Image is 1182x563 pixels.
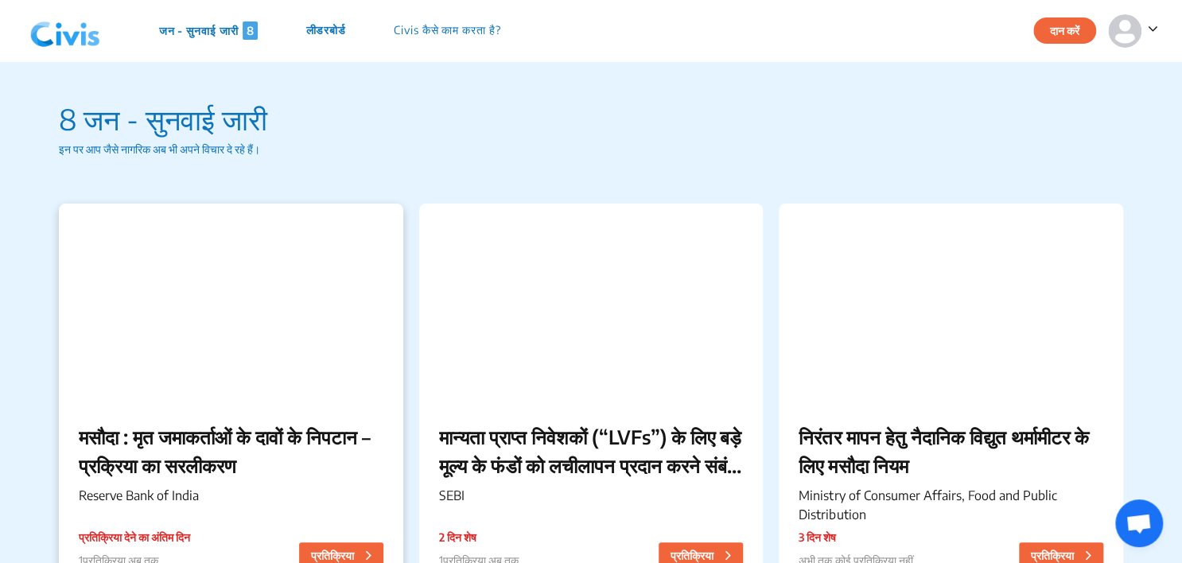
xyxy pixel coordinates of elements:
[24,7,107,55] img: navlogo.png
[439,422,743,480] p: मान्यता प्राप्त निवेशकों (“LVFs”) के लिए बड़े मूल्य के फंडों को लचीलापन प्रदान करने संबंधी परामर्...
[305,21,346,40] p: लीडरबोर्ड
[79,422,383,480] p: मसौदा : मृत जमाकर्ताओं के दावों के निपटान – प्रक्रिया का सरलीकरण
[79,529,190,546] p: प्रतिक्रिया देने का अंतिम दिन
[799,529,912,546] p: 3 दिन शेष
[1108,14,1141,48] img: person-default.svg
[1033,21,1108,37] a: दान करें
[159,21,259,40] p: जन - सुनवाई जारी
[439,529,519,546] p: 2 दिन शेष
[799,422,1102,480] p: निरंतर मापन हेतु नैदानिक विद्युत थर्मामीटर के लिए मसौदा नियम
[1033,17,1096,44] button: दान करें
[59,141,1122,157] p: इन पर आप जैसे नागरिक अब भी अपने विचार दे रहे हैं।
[59,98,1122,141] p: 8 जन - सुनवाई जारी
[243,21,259,40] span: 8
[439,486,743,505] p: SEBI
[394,21,500,40] p: Civis कैसे काम करता है?
[1115,499,1163,547] a: Open chat
[799,486,1102,524] p: Ministry of Consumer Affairs, Food and Public Distribution
[79,486,383,505] p: Reserve Bank of India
